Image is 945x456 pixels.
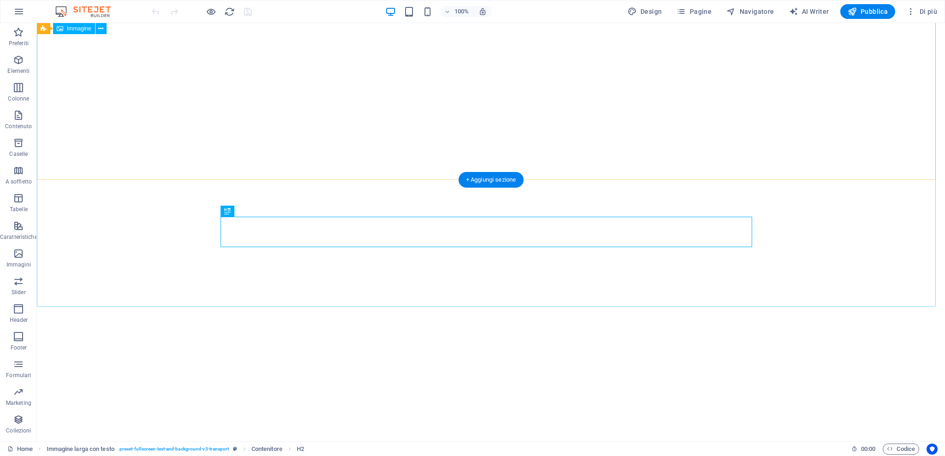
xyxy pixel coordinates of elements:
button: 100% [441,6,473,17]
button: Navigatore [723,4,778,19]
p: Footer [11,344,27,351]
div: + Aggiungi sezione [459,172,524,188]
a: Fai clic per annullare la selezione. Doppio clic per aprire le pagine [7,444,33,455]
p: Elementi [7,67,30,75]
span: Fai clic per selezionare. Doppio clic per modificare [297,444,304,455]
span: Design [628,7,662,16]
span: Fai clic per selezionare. Doppio clic per modificare [251,444,282,455]
span: Di più [906,7,937,16]
p: Colonne [8,95,29,102]
button: Design [624,4,666,19]
span: Codice [887,444,915,455]
div: Design (Ctrl+Alt+Y) [624,4,666,19]
button: Codice [883,444,919,455]
button: reload [224,6,235,17]
button: Pagine [673,4,715,19]
p: Caselle [9,150,28,158]
p: Preferiti [9,40,29,47]
i: Quando ridimensioni, regola automaticamente il livello di zoom in modo che corrisponda al disposi... [478,7,487,16]
button: Clicca qui per lasciare la modalità di anteprima e continuare la modifica [205,6,216,17]
span: 00 00 [861,444,875,455]
span: AI Writer [789,7,829,16]
p: Tabelle [10,206,28,213]
img: Editor Logo [53,6,122,17]
i: Ricarica la pagina [224,6,235,17]
span: Pagine [676,7,712,16]
span: Fai clic per selezionare. Doppio clic per modificare [47,444,114,455]
p: Marketing [6,399,31,407]
button: Pubblica [840,4,896,19]
i: Questo elemento è un preset personalizzabile [233,446,237,451]
p: Formulari [6,372,31,379]
p: Immagini [6,261,31,268]
p: Header [10,316,28,324]
p: Collezioni [6,427,31,434]
span: . preset-fullscreen-text-and-background-v3-transport [118,444,229,455]
p: Slider [12,289,26,296]
span: Immagine [67,26,91,31]
h6: Tempo sessione [851,444,876,455]
span: : [867,445,869,452]
button: Usercentrics [927,444,938,455]
p: Contenuto [5,123,32,130]
span: Pubblica [848,7,888,16]
p: A soffietto [6,178,32,185]
h6: 100% [455,6,469,17]
button: AI Writer [785,4,833,19]
span: Navigatore [726,7,774,16]
nav: breadcrumb [47,444,305,455]
button: Di più [903,4,941,19]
